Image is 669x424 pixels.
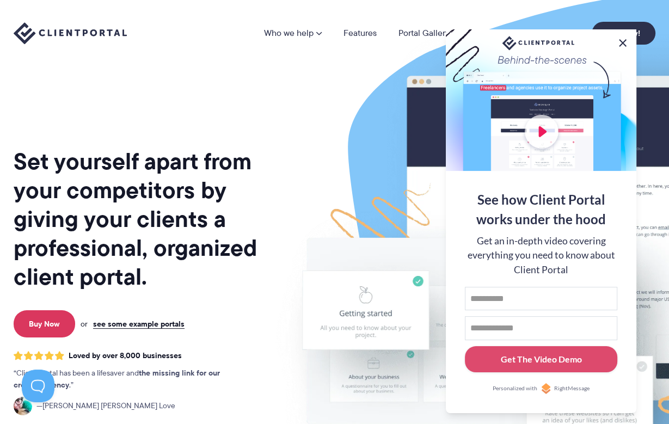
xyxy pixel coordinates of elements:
h1: Set yourself apart from your competitors by giving your clients a professional, organized client ... [14,147,271,291]
button: Get The Video Demo [465,346,617,373]
span: Loved by over 8,000 businesses [69,351,182,360]
span: or [81,319,88,329]
a: Buy Now! [592,22,655,45]
a: see some example portals [93,319,185,329]
a: Who we help [264,29,322,38]
div: Get The Video Demo [501,353,582,366]
a: Features [343,29,377,38]
a: Email Course [471,29,521,38]
a: Portal Gallery [398,29,450,38]
a: Pricing [543,29,570,38]
a: Personalized withRightMessage [465,383,617,394]
div: See how Client Portal works under the hood [465,190,617,229]
span: RightMessage [554,384,590,393]
a: Buy Now [14,310,75,337]
strong: the missing link for our creative agency [14,367,220,391]
span: Personalized with [493,384,537,393]
span: [PERSON_NAME] [PERSON_NAME] Love [36,400,175,412]
div: Get an in-depth video covering everything you need to know about Client Portal [465,234,617,277]
iframe: Toggle Customer Support [22,370,54,402]
img: Personalized with RightMessage [541,383,551,394]
p: Client Portal has been a lifesaver and . [14,367,242,391]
